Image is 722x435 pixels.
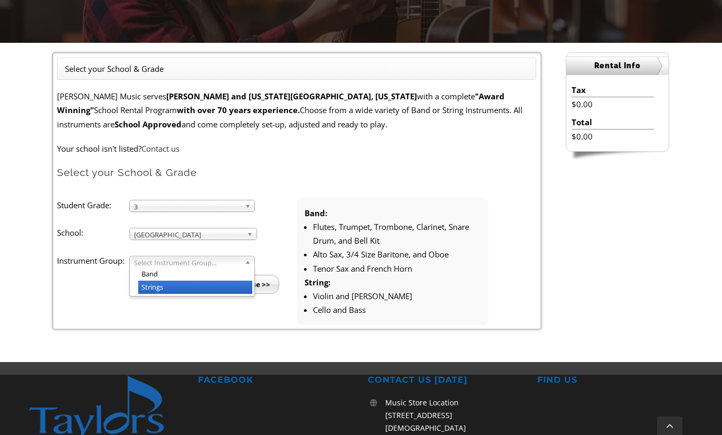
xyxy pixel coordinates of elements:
[198,375,354,386] h2: FACEBOOK
[57,198,129,212] label: Student Grade:
[537,375,693,386] h2: FIND US
[134,228,243,241] span: [GEOGRAPHIC_DATA]
[368,375,524,386] h2: CONTACT US [DATE]
[57,166,536,179] h2: Select your School & Grade
[138,267,252,281] li: Band
[138,281,252,294] li: Strings
[313,289,480,303] li: Violin and [PERSON_NAME]
[572,83,653,97] li: Tax
[313,262,480,275] li: Tenor Sax and French Horn
[305,277,330,288] strong: String:
[65,62,164,76] li: Select your School & Grade
[134,200,241,213] span: 3
[177,105,300,115] strong: with over 70 years experience.
[313,303,480,317] li: Cello and Bass
[134,256,241,269] span: Select Instrument Group...
[141,143,179,154] a: Contact us
[313,220,480,248] li: Flutes, Trumpet, Trombone, Clarinet, Snare Drum, and Bell Kit
[305,208,327,218] strong: Band:
[572,129,653,143] li: $0.00
[57,142,536,155] p: Your school isn't listed?
[57,226,129,239] label: School:
[166,91,417,101] strong: [PERSON_NAME] and [US_STATE][GEOGRAPHIC_DATA], [US_STATE]
[313,247,480,261] li: Alto Sax, 3/4 Size Baritone, and Oboe
[572,115,653,129] li: Total
[566,57,669,75] h2: Rental Info
[57,254,129,267] label: Instrument Group:
[115,119,182,129] strong: School Approved
[566,152,669,161] img: sidebar-footer.png
[57,89,536,131] p: [PERSON_NAME] Music serves with a complete School Rental Program Choose from a wide variety of Ba...
[572,97,653,111] li: $0.00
